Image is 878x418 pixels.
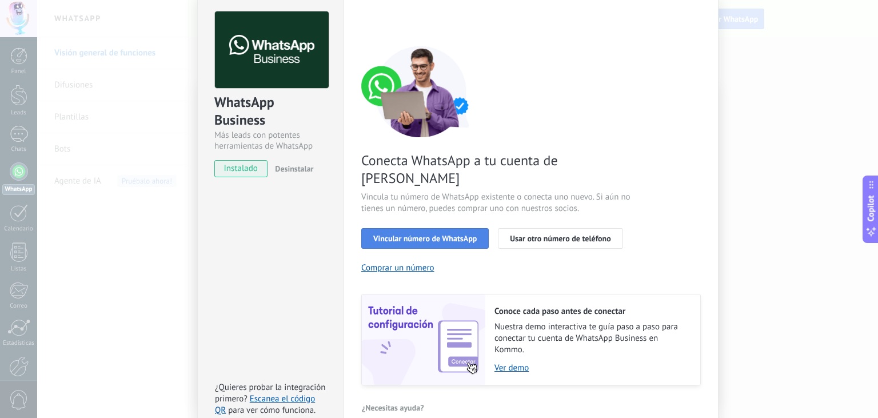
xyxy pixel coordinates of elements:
[361,46,481,137] img: connect number
[214,93,327,130] div: WhatsApp Business
[215,393,315,416] a: Escanea el código QR
[361,228,489,249] button: Vincular número de WhatsApp
[494,306,689,317] h2: Conoce cada paso antes de conectar
[270,160,313,177] button: Desinstalar
[215,382,326,404] span: ¿Quieres probar la integración primero?
[275,164,313,174] span: Desinstalar
[510,234,610,242] span: Usar otro número de teléfono
[361,262,434,273] button: Comprar un número
[494,321,689,356] span: Nuestra demo interactiva te guía paso a paso para conectar tu cuenta de WhatsApp Business en Kommo.
[865,195,877,221] span: Copilot
[498,228,622,249] button: Usar otro número de teléfono
[215,11,329,89] img: logo_main.png
[228,405,316,416] span: para ver cómo funciona.
[373,234,477,242] span: Vincular número de WhatsApp
[361,192,633,214] span: Vincula tu número de WhatsApp existente o conecta uno nuevo. Si aún no tienes un número, puedes c...
[214,130,327,152] div: Más leads con potentes herramientas de WhatsApp
[361,152,633,187] span: Conecta WhatsApp a tu cuenta de [PERSON_NAME]
[362,404,424,412] span: ¿Necesitas ayuda?
[361,399,425,416] button: ¿Necesitas ayuda?
[215,160,267,177] span: instalado
[494,363,689,373] a: Ver demo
